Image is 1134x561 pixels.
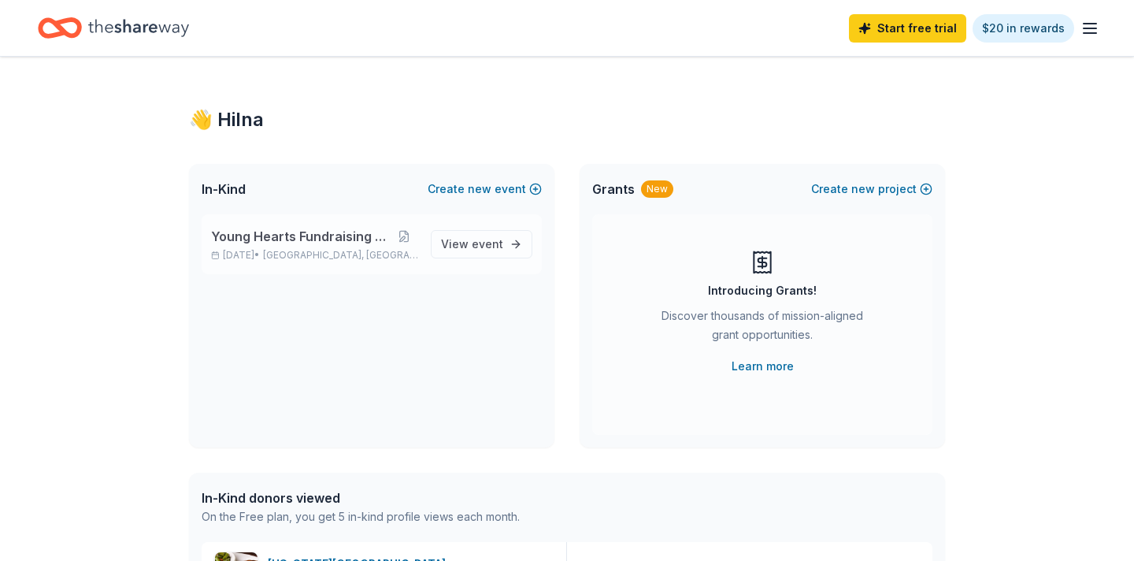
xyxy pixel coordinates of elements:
div: In-Kind donors viewed [202,489,520,507]
p: [DATE] • [211,249,418,262]
a: Start free trial [849,14,966,43]
span: event [472,237,503,251]
span: Grants [592,180,635,199]
div: On the Free plan, you get 5 in-kind profile views each month. [202,507,520,526]
span: new [468,180,491,199]
div: Discover thousands of mission-aligned grant opportunities. [655,307,869,351]
div: 👋 Hi Ina [189,107,945,132]
a: Home [38,9,189,46]
span: new [851,180,875,199]
a: $20 in rewards [973,14,1074,43]
span: [GEOGRAPHIC_DATA], [GEOGRAPHIC_DATA] [263,249,418,262]
span: In-Kind [202,180,246,199]
div: New [641,180,673,198]
a: View event [431,230,532,258]
button: Createnewevent [428,180,542,199]
button: Createnewproject [811,180,932,199]
a: Learn more [732,357,794,376]
div: Introducing Grants! [708,281,817,300]
span: Young Hearts Fundraising Event [211,227,390,246]
span: View [441,235,503,254]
